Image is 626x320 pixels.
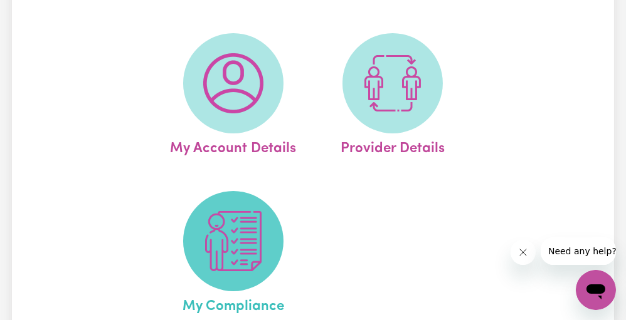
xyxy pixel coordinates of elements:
iframe: Close message [511,240,536,265]
a: My Account Details [156,33,309,160]
span: My Compliance [183,291,284,317]
a: Provider Details [316,33,469,160]
span: Need any help? [8,9,76,19]
span: My Account Details [170,133,296,160]
iframe: Button to launch messaging window [576,270,616,310]
a: My Compliance [156,191,309,317]
iframe: Message from company [541,237,616,265]
span: Provider Details [341,133,445,160]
